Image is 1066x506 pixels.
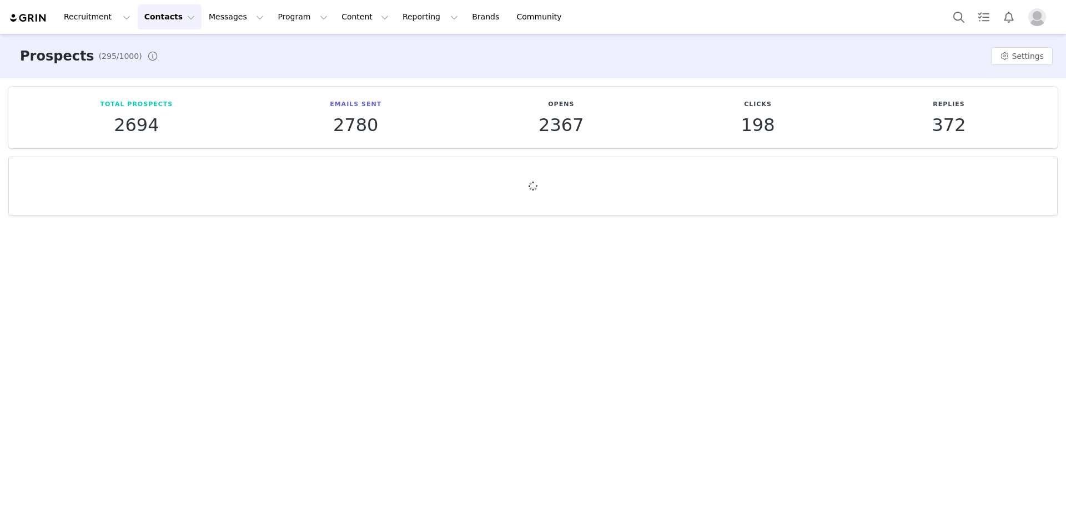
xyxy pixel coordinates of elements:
p: 2780 [330,115,381,135]
p: Replies [932,100,966,109]
p: 2694 [100,115,173,135]
button: Reporting [396,4,465,29]
p: Opens [539,100,584,109]
img: placeholder-profile.jpg [1028,8,1046,26]
a: Brands [465,4,509,29]
p: 2367 [539,115,584,135]
button: Recruitment [57,4,137,29]
button: Messages [202,4,270,29]
button: Notifications [997,4,1021,29]
p: 198 [741,115,775,135]
button: Contacts [138,4,202,29]
p: Clicks [741,100,775,109]
button: Search [947,4,971,29]
button: Settings [991,47,1053,65]
button: Program [271,4,334,29]
p: Emails Sent [330,100,381,109]
p: 372 [932,115,966,135]
p: Total Prospects [100,100,173,109]
a: Tasks [972,4,996,29]
h3: Prospects [20,46,94,66]
img: grin logo [9,13,48,23]
span: (295/1000) [99,51,142,62]
a: Community [510,4,574,29]
button: Content [335,4,395,29]
button: Profile [1022,8,1057,26]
